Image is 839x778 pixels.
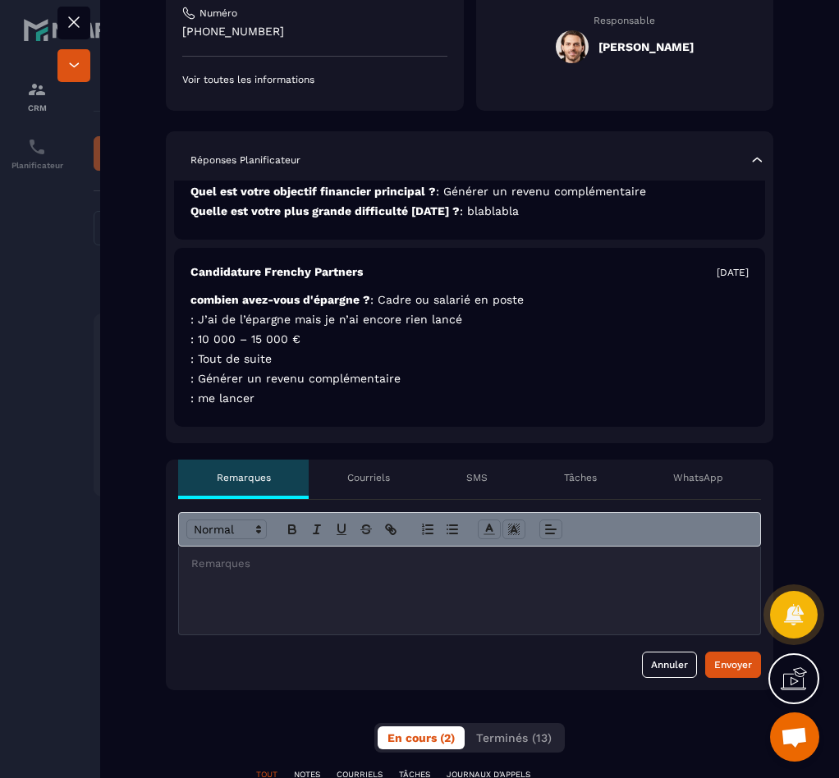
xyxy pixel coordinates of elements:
[673,471,723,484] p: WhatsApp
[460,204,519,217] span: : blablabla
[436,185,646,198] span: : Générer un revenu complémentaire
[190,153,300,167] p: Réponses Planificateur
[466,471,488,484] p: SMS
[466,726,562,749] button: Terminés (13)
[642,652,697,678] button: Annuler
[347,471,390,484] p: Courriels
[476,731,552,744] span: Terminés (13)
[378,726,465,749] button: En cours (2)
[705,652,761,678] button: Envoyer
[217,471,271,484] p: Remarques
[717,266,749,279] p: [DATE]
[199,7,237,20] p: Numéro
[182,73,447,86] p: Voir toutes les informations
[714,657,752,673] div: Envoyer
[182,24,447,39] p: [PHONE_NUMBER]
[387,731,455,744] span: En cours (2)
[190,372,401,385] span: : Générer un revenu complémentaire
[190,313,462,326] span: : J’ai de l’épargne mais je n’ai encore rien lancé
[190,352,272,365] span: : Tout de suite
[598,40,694,53] h5: [PERSON_NAME]
[190,184,749,199] p: Quel est votre objectif financier principal ?
[564,471,597,484] p: Tâches
[190,391,254,405] span: : me lancer
[190,204,749,219] p: Quelle est votre plus grande difficulté [DATE] ?
[190,332,300,346] span: : 10 000 – 15 000 €
[190,264,363,280] p: Candidature Frenchy Partners
[190,292,749,308] p: combien avez-vous d'épargne ?
[370,293,524,306] span: : Cadre ou salarié en poste
[770,712,819,762] a: Ouvrir le chat
[493,15,758,26] p: Responsable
